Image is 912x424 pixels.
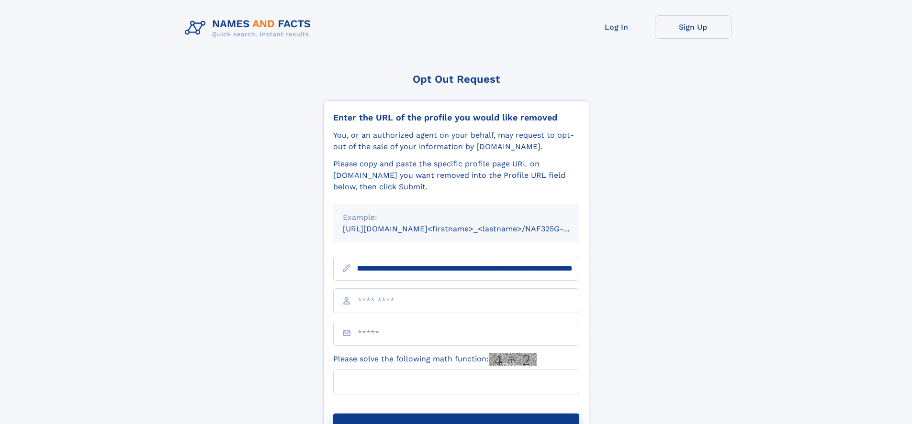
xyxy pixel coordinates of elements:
[181,15,319,41] img: Logo Names and Facts
[333,112,579,123] div: Enter the URL of the profile you would like removed
[333,353,537,366] label: Please solve the following math function:
[333,130,579,152] div: You, or an authorized agent on your behalf, may request to opt-out of the sale of your informatio...
[343,224,597,233] small: [URL][DOMAIN_NAME]<firstname>_<lastname>/NAF325G-xxxxxxxx
[333,158,579,193] div: Please copy and paste the specific profile page URL on [DOMAIN_NAME] you want removed into the Pr...
[655,15,732,39] a: Sign Up
[343,212,570,223] div: Example:
[323,73,589,85] div: Opt Out Request
[578,15,655,39] a: Log In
